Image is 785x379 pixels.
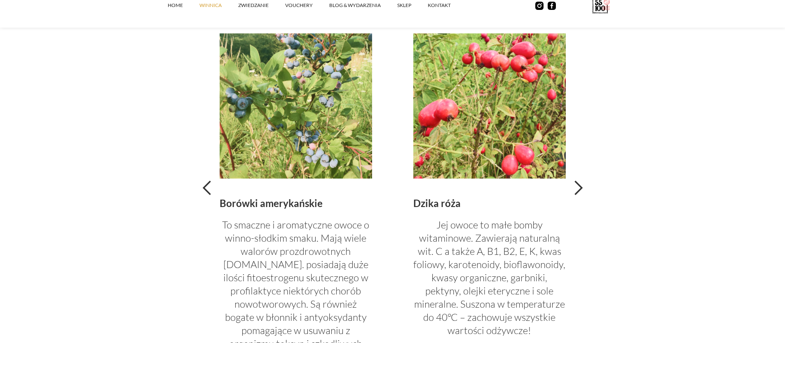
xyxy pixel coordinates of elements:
div: Dzika róża [413,198,566,208]
div: carousel [199,33,586,343]
p: Jej owoce to małe bomby witaminowe. Zawierają naturalną wit. C a także A, B1, B2, E, K, kwas foli... [413,218,566,337]
div: next slide [574,33,586,343]
div: 3 of 4 [199,33,393,343]
div: previous slide [199,33,211,343]
p: To smaczne i aromatyczne owoce o winno-słodkim smaku. Mają wiele walorów prozdrowotnych [DOMAIN_N... [220,218,372,363]
div: 4 of 4 [393,33,586,343]
div: Borówki amerykańskie [220,198,372,208]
